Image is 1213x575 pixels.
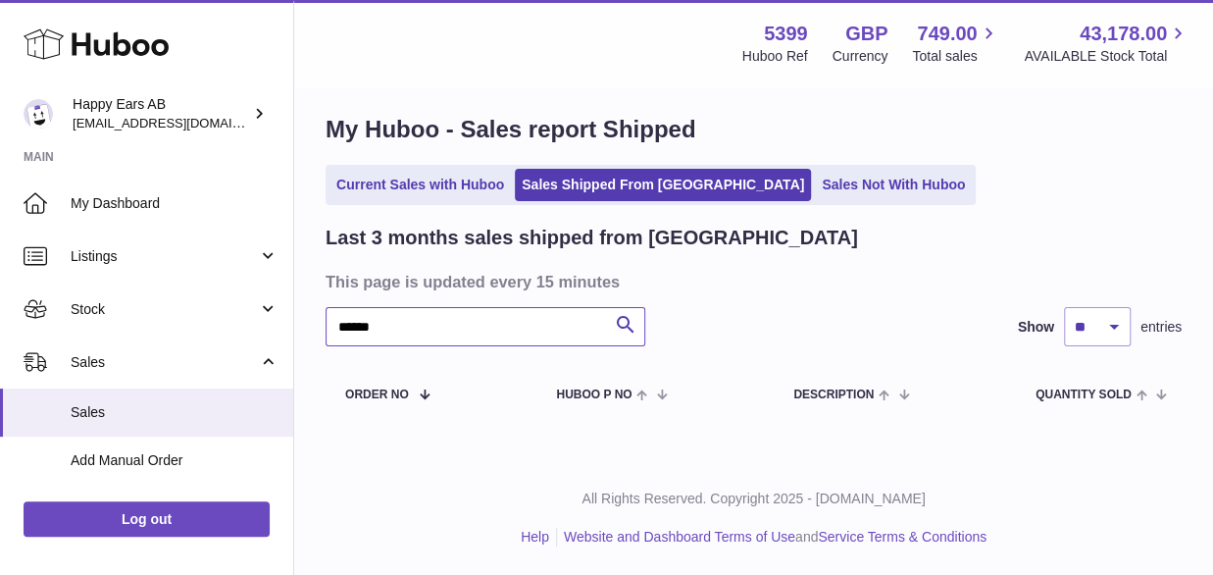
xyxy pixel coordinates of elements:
span: entries [1140,318,1182,337]
h3: This page is updated every 15 minutes [326,271,1177,292]
a: Sales Not With Huboo [815,169,972,201]
span: Sales [71,353,258,372]
a: Sales Shipped From [GEOGRAPHIC_DATA] [515,169,811,201]
div: Currency [833,47,888,66]
a: Service Terms & Conditions [818,529,986,545]
a: 43,178.00 AVAILABLE Stock Total [1024,21,1189,66]
h1: My Huboo - Sales report Shipped [326,114,1182,145]
span: Order No [345,389,409,401]
span: Quantity Sold [1036,389,1132,401]
div: Happy Ears AB [73,95,249,132]
span: My Dashboard [71,194,278,213]
span: Huboo P no [556,389,632,401]
strong: 5399 [764,21,808,47]
a: 749.00 Total sales [912,21,999,66]
span: Total sales [912,47,999,66]
label: Show [1018,318,1054,337]
strong: GBP [845,21,887,47]
span: 749.00 [917,21,977,47]
span: 43,178.00 [1080,21,1167,47]
span: AVAILABLE Stock Total [1024,47,1189,66]
span: [EMAIL_ADDRESS][DOMAIN_NAME] [73,115,288,131]
p: All Rights Reserved. Copyright 2025 - [DOMAIN_NAME] [310,490,1197,508]
span: Stock [71,300,258,319]
a: Log out [24,501,270,537]
span: Listings [71,247,258,266]
h2: Last 3 months sales shipped from [GEOGRAPHIC_DATA] [326,225,858,251]
span: Add Manual Order [71,451,278,470]
a: Website and Dashboard Terms of Use [564,529,795,545]
div: Huboo Ref [742,47,808,66]
img: 3pl@happyearsearplugs.com [24,99,53,129]
span: Sales [71,403,278,422]
span: Description [793,389,874,401]
a: Help [521,529,549,545]
a: Current Sales with Huboo [329,169,511,201]
li: and [557,528,986,547]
